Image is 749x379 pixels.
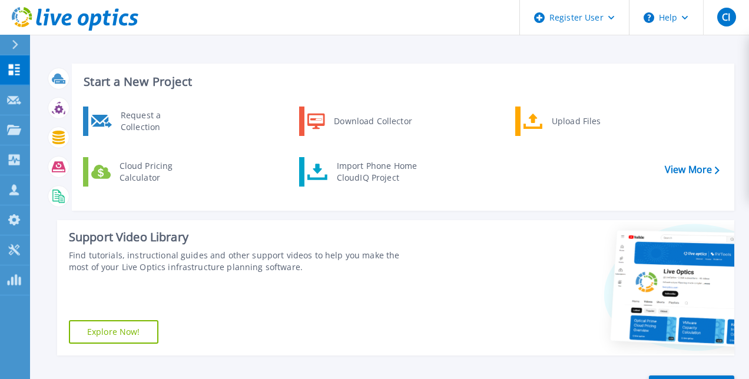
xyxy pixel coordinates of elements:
div: Upload Files [546,109,633,133]
div: Import Phone Home CloudIQ Project [331,160,423,184]
a: Download Collector [299,107,420,136]
a: View More [665,164,720,175]
div: Support Video Library [69,230,421,245]
div: Request a Collection [115,109,201,133]
span: CI [722,12,730,22]
div: Download Collector [328,109,417,133]
a: Explore Now! [69,320,158,344]
a: Cloud Pricing Calculator [83,157,204,187]
a: Request a Collection [83,107,204,136]
a: Upload Files [515,107,636,136]
h3: Start a New Project [84,75,719,88]
div: Cloud Pricing Calculator [114,160,201,184]
div: Find tutorials, instructional guides and other support videos to help you make the most of your L... [69,250,421,273]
